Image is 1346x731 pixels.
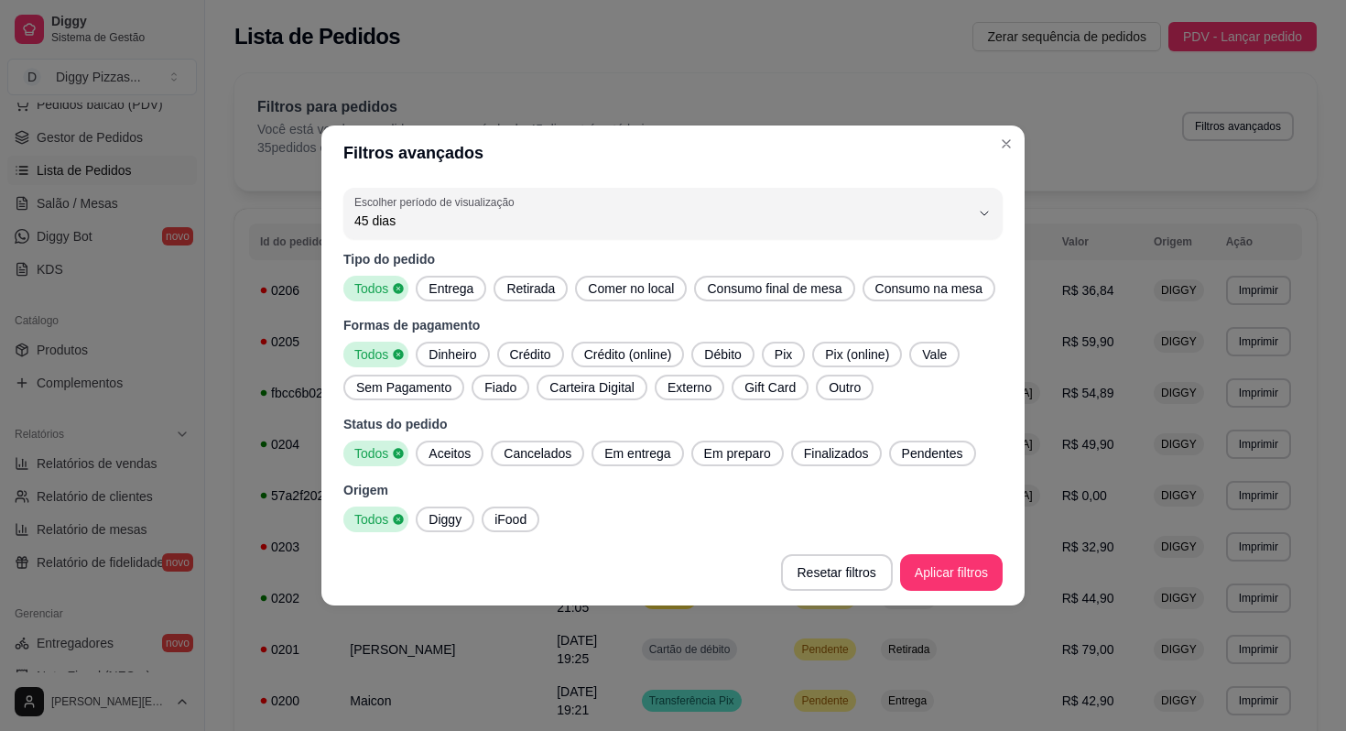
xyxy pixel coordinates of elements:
button: Entrega [416,276,486,301]
span: Crédito (online) [577,345,679,364]
span: Consumo final de mesa [700,279,849,298]
span: Retirada [499,279,562,298]
span: Pix (online) [818,345,896,364]
span: Cancelados [496,444,579,463]
button: Comer no local [575,276,687,301]
span: Aceitos [421,444,478,463]
span: Comer no local [581,279,681,298]
button: Vale [909,342,960,367]
button: Retirada [494,276,568,301]
button: iFood [482,507,539,532]
span: Todos [347,345,392,364]
button: Resetar filtros [781,554,893,591]
button: Aceitos [416,441,483,466]
span: Sem Pagamento [349,378,459,397]
button: Outro [816,375,874,400]
span: Fiado [477,378,524,397]
span: 45 dias [354,212,970,230]
span: Pendentes [895,444,971,463]
p: Status do pedido [343,415,1003,433]
button: Sem Pagamento [343,375,464,400]
button: Consumo final de mesa [694,276,854,301]
button: Aplicar filtros [900,554,1003,591]
span: Dinheiro [421,345,483,364]
span: Em entrega [597,444,678,463]
button: Crédito [497,342,564,367]
button: Todos [343,441,408,466]
button: Finalizados [791,441,882,466]
button: Pix [762,342,805,367]
button: Fiado [472,375,529,400]
span: Gift Card [737,378,803,397]
span: Diggy [421,510,469,529]
span: Todos [347,510,392,529]
button: Todos [343,507,408,532]
span: iFood [487,510,534,529]
span: Carteira Digital [542,378,642,397]
button: Em preparo [691,441,784,466]
span: Entrega [421,279,481,298]
span: Em preparo [697,444,778,463]
button: Carteira Digital [537,375,647,400]
button: Cancelados [491,441,584,466]
p: Formas de pagamento [343,316,1003,334]
button: Débito [691,342,754,367]
button: Em entrega [592,441,683,466]
span: Outro [821,378,868,397]
button: Pix (online) [812,342,902,367]
span: Todos [347,444,392,463]
button: Close [992,129,1021,158]
button: Consumo na mesa [863,276,996,301]
button: Todos [343,276,408,301]
span: Crédito [503,345,559,364]
span: Consumo na mesa [868,279,991,298]
span: Todos [347,279,392,298]
span: Externo [660,378,719,397]
button: Gift Card [732,375,809,400]
button: Todos [343,342,408,367]
span: Débito [697,345,748,364]
button: Pendentes [889,441,976,466]
button: Externo [655,375,724,400]
p: Tipo do pedido [343,250,1003,268]
button: Crédito (online) [571,342,685,367]
span: Vale [915,345,954,364]
button: Dinheiro [416,342,489,367]
button: Diggy [416,507,474,532]
span: Pix [767,345,799,364]
p: Origem [343,481,1003,499]
header: Filtros avançados [321,125,1025,180]
button: Escolher período de visualização45 dias [343,188,1003,239]
label: Escolher período de visualização [354,194,520,210]
span: Finalizados [797,444,876,463]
